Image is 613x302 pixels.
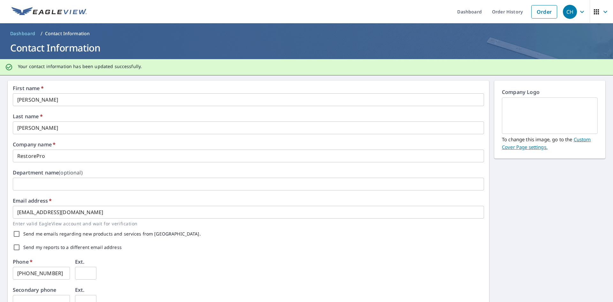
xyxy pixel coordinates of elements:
[502,134,598,151] p: To change this image, go to the
[23,232,201,236] label: Send me emails regarding new products and services from [GEOGRAPHIC_DATA].
[510,98,590,133] img: EmptyCustomerLogo.png
[13,170,83,175] label: Department name
[13,220,480,227] p: Enter valid EagleView account and wait for verification
[11,7,87,17] img: EV Logo
[23,245,122,250] label: Send my reports to a different email address
[75,259,85,264] label: Ext.
[18,64,142,69] p: Your contact information has been updated successfully.
[59,169,83,176] b: (optional)
[8,28,605,39] nav: breadcrumb
[13,198,52,203] label: Email address
[45,30,90,37] p: Contact Information
[13,287,56,292] label: Secondary phone
[13,86,44,91] label: First name
[10,30,35,37] span: Dashboard
[41,30,42,37] li: /
[531,5,557,19] a: Order
[13,142,56,147] label: Company name
[502,88,598,97] p: Company Logo
[13,114,43,119] label: Last name
[8,28,38,39] a: Dashboard
[13,259,33,264] label: Phone
[563,5,577,19] div: CH
[75,287,85,292] label: Ext.
[8,41,605,54] h1: Contact Information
